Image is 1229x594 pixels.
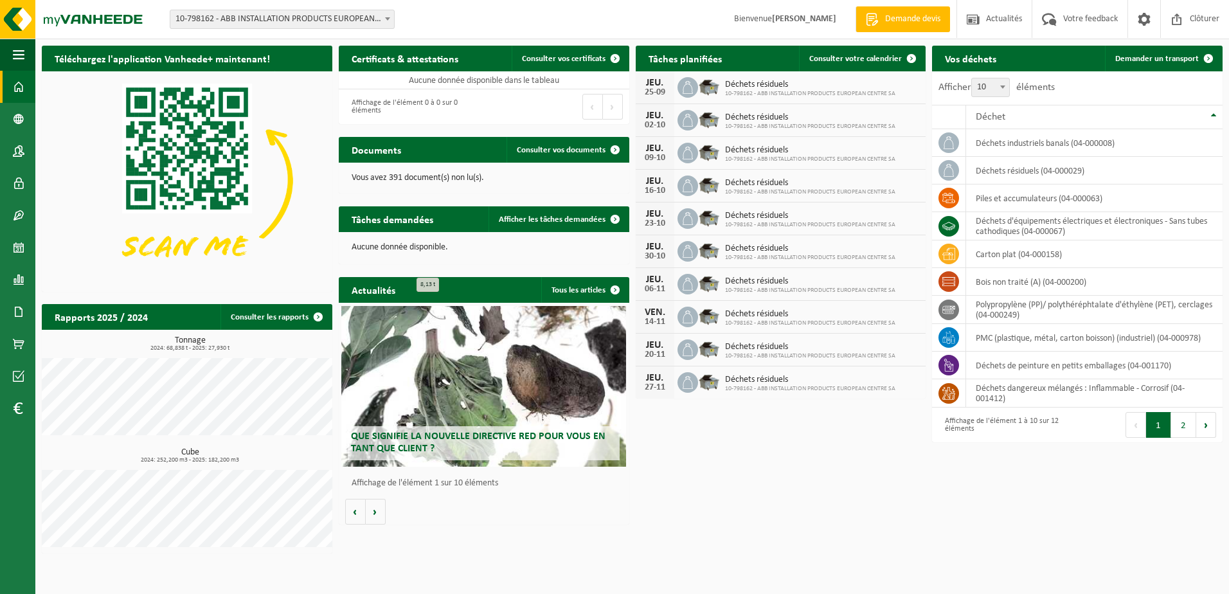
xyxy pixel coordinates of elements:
img: WB-5000-GAL-GY-01 [698,370,720,392]
td: déchets dangereux mélangés : Inflammable - Corrosif (04-001412) [966,379,1223,408]
a: Demande devis [856,6,950,32]
span: Déchets résiduels [725,211,895,221]
p: Aucune donnée disponible. [352,243,616,252]
img: WB-5000-GAL-GY-01 [698,272,720,294]
span: Demander un transport [1115,55,1199,63]
div: JEU. [642,373,668,383]
td: carton plat (04-000158) [966,240,1223,268]
td: déchets résiduels (04-000029) [966,157,1223,184]
td: Piles et accumulateurs (04-000063) [966,184,1223,212]
span: 10-798162 - ABB INSTALLATION PRODUCTS EUROPEAN CENTRE SA [725,385,895,393]
span: Que signifie la nouvelle directive RED pour vous en tant que client ? [351,431,606,454]
div: Affichage de l'élément 1 à 10 sur 12 éléments [938,411,1071,439]
div: 20-11 [642,350,668,359]
a: Que signifie la nouvelle directive RED pour vous en tant que client ? [341,306,626,467]
td: Aucune donnée disponible dans le tableau [339,71,629,89]
span: Consulter vos documents [517,146,606,154]
a: Consulter votre calendrier [799,46,924,71]
span: 10-798162 - ABB INSTALLATION PRODUCTS EUROPEAN CENTRE SA [725,156,895,163]
div: 02-10 [642,121,668,130]
span: 10-798162 - ABB INSTALLATION PRODUCTS EUROPEAN CENTRE SA [725,287,895,294]
div: 16-10 [642,186,668,195]
span: Déchets résiduels [725,80,895,90]
div: JEU. [642,209,668,219]
img: WB-5000-GAL-GY-01 [698,239,720,261]
span: Déchets résiduels [725,113,895,123]
strong: [PERSON_NAME] [772,14,836,24]
span: 10-798162 - ABB INSTALLATION PRODUCTS EUROPEAN CENTRE SA [725,123,895,130]
img: WB-5000-GAL-GY-01 [698,108,720,130]
button: Vorige [345,499,366,525]
span: 10-798162 - ABB INSTALLATION PRODUCTS EUROPEAN CENTRE SA [725,90,895,98]
span: Déchets résiduels [725,276,895,287]
div: JEU. [642,242,668,252]
img: WB-5000-GAL-GY-01 [698,174,720,195]
img: WB-5000-GAL-GY-01 [698,337,720,359]
div: JEU. [642,143,668,154]
div: VEN. [642,307,668,318]
h2: Actualités [339,277,408,302]
td: déchets d'équipements électriques et électroniques - Sans tubes cathodiques (04-000067) [966,212,1223,240]
img: WB-5000-GAL-GY-01 [698,305,720,327]
a: Tous les articles [541,277,628,303]
div: 30-10 [642,252,668,261]
a: Consulter vos documents [507,137,628,163]
span: Consulter votre calendrier [809,55,902,63]
span: Déchets résiduels [725,244,895,254]
span: 10-798162 - ABB INSTALLATION PRODUCTS EUROPEAN CENTRE SA [725,352,895,360]
div: 06-11 [642,285,668,294]
h2: Tâches demandées [339,206,446,231]
span: 10-798162 - ABB INSTALLATION PRODUCTS EUROPEAN CENTRE SA [725,188,895,196]
div: JEU. [642,340,668,350]
p: Vous avez 391 document(s) non lu(s). [352,174,616,183]
span: 10-798162 - ABB INSTALLATION PRODUCTS EUROPEAN CENTRE SA [725,254,895,262]
h2: Téléchargez l'application Vanheede+ maintenant! [42,46,283,71]
button: 2 [1171,412,1196,438]
td: PMC (plastique, métal, carton boisson) (industriel) (04-000978) [966,324,1223,352]
span: Déchets résiduels [725,342,895,352]
span: Consulter vos certificats [522,55,606,63]
span: Afficher les tâches demandées [499,215,606,224]
a: Consulter vos certificats [512,46,628,71]
div: Affichage de l'élément 0 à 0 sur 0 éléments [345,93,478,121]
h2: Documents [339,137,414,162]
span: 10-798162 - ABB INSTALLATION PRODUCTS EUROPEAN CENTRE SA - HOUDENG-GOEGNIES [170,10,395,29]
h3: Tonnage [48,336,332,352]
button: 1 [1146,412,1171,438]
p: Affichage de l'élément 1 sur 10 éléments [352,479,623,488]
img: Download de VHEPlus App [42,71,332,289]
button: Next [1196,412,1216,438]
div: 14-11 [642,318,668,327]
button: Volgende [366,499,386,525]
td: bois non traité (A) (04-000200) [966,268,1223,296]
td: polypropylène (PP)/ polythéréphtalate d'éthylène (PET), cerclages (04-000249) [966,296,1223,324]
span: Déchets résiduels [725,145,895,156]
div: JEU. [642,176,668,186]
span: 2024: 68,838 t - 2025: 27,930 t [48,345,332,352]
h2: Certificats & attestations [339,46,471,71]
img: WB-5000-GAL-GY-01 [698,75,720,97]
a: Consulter les rapports [220,304,331,330]
div: 27-11 [642,383,668,392]
span: Demande devis [882,13,944,26]
h2: Rapports 2025 / 2024 [42,304,161,329]
td: déchets de peinture en petits emballages (04-001170) [966,352,1223,379]
div: 09-10 [642,154,668,163]
a: Demander un transport [1105,46,1221,71]
span: 10-798162 - ABB INSTALLATION PRODUCTS EUROPEAN CENTRE SA - HOUDENG-GOEGNIES [170,10,394,28]
h2: Tâches planifiées [636,46,735,71]
span: 2024: 252,200 m3 - 2025: 182,200 m3 [48,457,332,464]
span: 10 [972,78,1009,96]
img: WB-5000-GAL-GY-01 [698,141,720,163]
span: 10-798162 - ABB INSTALLATION PRODUCTS EUROPEAN CENTRE SA [725,221,895,229]
span: 10 [971,78,1010,97]
div: 23-10 [642,219,668,228]
span: 10-798162 - ABB INSTALLATION PRODUCTS EUROPEAN CENTRE SA [725,319,895,327]
div: JEU. [642,78,668,88]
span: Déchets résiduels [725,178,895,188]
button: Next [603,94,623,120]
button: Previous [582,94,603,120]
span: Déchets résiduels [725,375,895,385]
span: Déchet [976,112,1005,122]
h2: Vos déchets [932,46,1009,71]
